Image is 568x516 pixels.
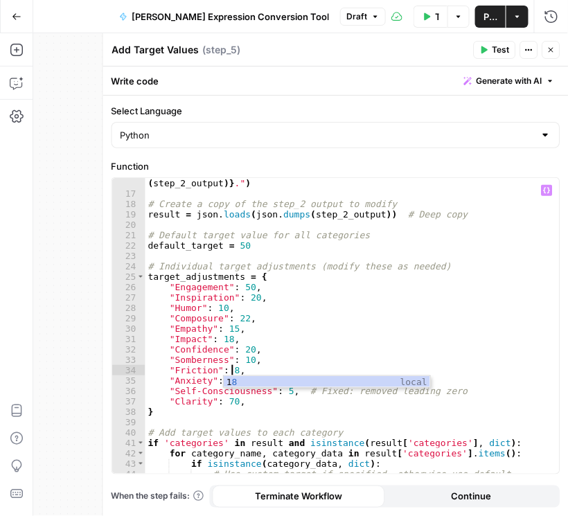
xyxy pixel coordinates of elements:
span: Test Data [435,10,439,24]
div: 23 [112,251,145,261]
div: 26 [112,282,145,292]
div: 39 [112,417,145,427]
button: Publish [475,6,506,28]
span: [PERSON_NAME] Expression Conversion Tool [132,10,329,24]
span: Toggle code folding, rows 25 through 38 [137,272,145,282]
div: 28 [112,303,145,313]
span: Draft [346,10,367,23]
div: 29 [112,313,145,323]
label: Select Language [112,104,560,118]
div: 27 [112,292,145,303]
div: 40 [112,427,145,438]
div: 35 [112,375,145,386]
input: Python [121,128,535,142]
div: 43 [112,459,145,469]
span: Test [492,44,510,56]
span: Continue [451,490,491,504]
div: 24 [112,261,145,272]
div: 17 [112,188,145,199]
div: 19 [112,209,145,220]
span: Publish [483,10,497,24]
div: 25 [112,272,145,282]
div: 42 [112,448,145,459]
div: 18 [112,199,145,209]
div: 30 [112,323,145,334]
span: Generate with AI [477,75,542,87]
label: Function [112,159,560,173]
div: 36 [112,386,145,396]
textarea: Add Target Values [112,43,199,57]
div: 22 [112,240,145,251]
div: 21 [112,230,145,240]
button: [PERSON_NAME] Expression Conversion Tool [111,6,337,28]
div: 33 [112,355,145,365]
button: Test Data [414,6,447,28]
div: 37 [112,396,145,407]
span: Toggle code folding, rows 42 through 46 [137,448,145,459]
button: Continue [385,486,558,508]
div: 16 [112,168,145,188]
div: 31 [112,334,145,344]
div: 20 [112,220,145,230]
span: Terminate Workflow [255,490,342,504]
button: Draft [340,8,386,26]
div: 32 [112,344,145,355]
span: ( step_5 ) [203,43,241,57]
div: 34 [112,365,145,375]
button: Generate with AI [459,72,560,90]
div: 44 [112,469,145,479]
span: Toggle code folding, rows 43 through 46 [137,459,145,469]
div: 38 [112,407,145,417]
button: Test [474,41,516,59]
a: When the step fails: [112,490,204,503]
div: 41 [112,438,145,448]
span: Toggle code folding, rows 41 through 46 [137,438,145,448]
